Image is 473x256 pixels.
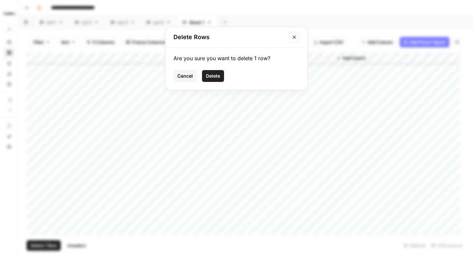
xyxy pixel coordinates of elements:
span: Delete [206,73,220,79]
button: Delete [202,70,224,82]
span: Cancel [177,73,193,79]
div: Are you sure you want to delete 1 row? [173,54,300,62]
h2: Delete Rows [173,33,285,42]
button: Cancel [173,70,197,82]
button: Close modal [289,32,300,42]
